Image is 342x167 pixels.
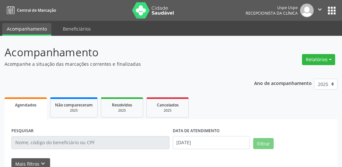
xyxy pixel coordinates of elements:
[5,61,238,67] p: Acompanhe a situação das marcações correntes e finalizadas
[11,126,34,136] label: PESQUISAR
[55,108,93,113] div: 2025
[316,6,323,13] i: 
[5,44,238,61] p: Acompanhamento
[246,5,298,10] div: Uspe Uspe
[173,126,220,136] label: DATA DE ATENDIMENTO
[173,136,250,149] input: Selecione um intervalo
[58,23,95,35] a: Beneficiários
[253,138,274,149] button: Filtrar
[300,4,314,17] img: img
[246,10,298,16] span: Recepcionista da clínica
[106,108,138,113] div: 2025
[326,5,337,16] button: apps
[55,102,93,108] span: Não compareceram
[17,7,56,13] span: Central de Marcação
[2,23,51,36] a: Acompanhamento
[254,79,312,87] p: Ano de acompanhamento
[15,102,36,108] span: Agendados
[314,4,326,17] button: 
[157,102,179,108] span: Cancelados
[11,136,170,149] input: Nome, código do beneficiário ou CPF
[5,5,56,16] a: Central de Marcação
[151,108,184,113] div: 2025
[112,102,132,108] span: Resolvidos
[302,54,335,65] button: Relatórios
